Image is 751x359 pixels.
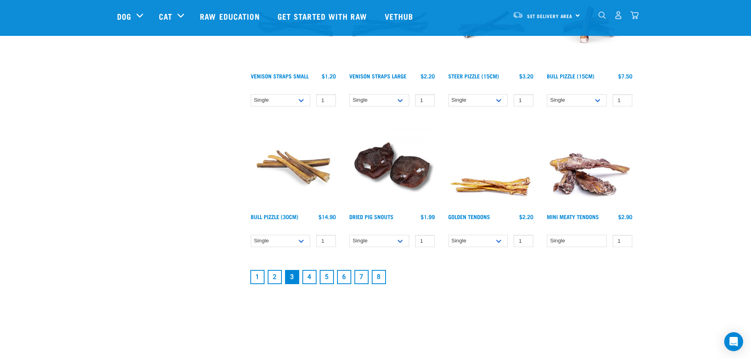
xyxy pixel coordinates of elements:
a: Vethub [377,0,423,32]
input: 1 [316,235,336,247]
a: Golden Tendons [448,215,490,218]
a: Cat [159,10,172,22]
a: Goto page 2 [268,270,282,284]
a: Goto page 6 [337,270,351,284]
input: 1 [613,235,632,247]
a: Goto page 1 [250,270,265,284]
div: $2.20 [421,73,435,79]
a: Bull Pizzle (30cm) [251,215,298,218]
a: Bull Pizzle (15cm) [547,74,594,77]
nav: pagination [249,268,634,286]
img: IMG 9990 [347,121,437,210]
img: user.png [614,11,622,19]
div: $2.90 [618,214,632,220]
div: $1.99 [421,214,435,220]
a: Dog [117,10,131,22]
a: Get started with Raw [270,0,377,32]
div: Open Intercom Messenger [724,332,743,351]
a: Page 3 [285,270,299,284]
div: $1.20 [322,73,336,79]
div: $2.20 [519,214,533,220]
a: Steer Pizzle (15cm) [448,74,499,77]
div: $7.50 [618,73,632,79]
img: 1293 Golden Tendons 01 [446,121,536,210]
img: home-icon-1@2x.png [598,11,606,19]
a: Goto page 5 [320,270,334,284]
a: Venison Straps Small [251,74,309,77]
input: 1 [613,94,632,106]
a: Goto page 4 [302,270,317,284]
a: Goto page 7 [354,270,369,284]
a: Venison Straps Large [349,74,406,77]
a: Dried Pig Snouts [349,215,393,218]
input: 1 [415,94,435,106]
div: $3.20 [519,73,533,79]
input: 1 [514,94,533,106]
input: 1 [415,235,435,247]
input: 1 [514,235,533,247]
a: Mini Meaty Tendons [547,215,599,218]
a: Goto page 8 [372,270,386,284]
img: home-icon@2x.png [630,11,639,19]
a: Raw Education [192,0,269,32]
div: $14.90 [319,214,336,220]
img: van-moving.png [512,11,523,19]
img: 1289 Mini Tendons 01 [545,121,634,210]
img: Bull Pizzle 30cm for Dogs [249,121,338,210]
span: Set Delivery Area [527,15,573,17]
input: 1 [316,94,336,106]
